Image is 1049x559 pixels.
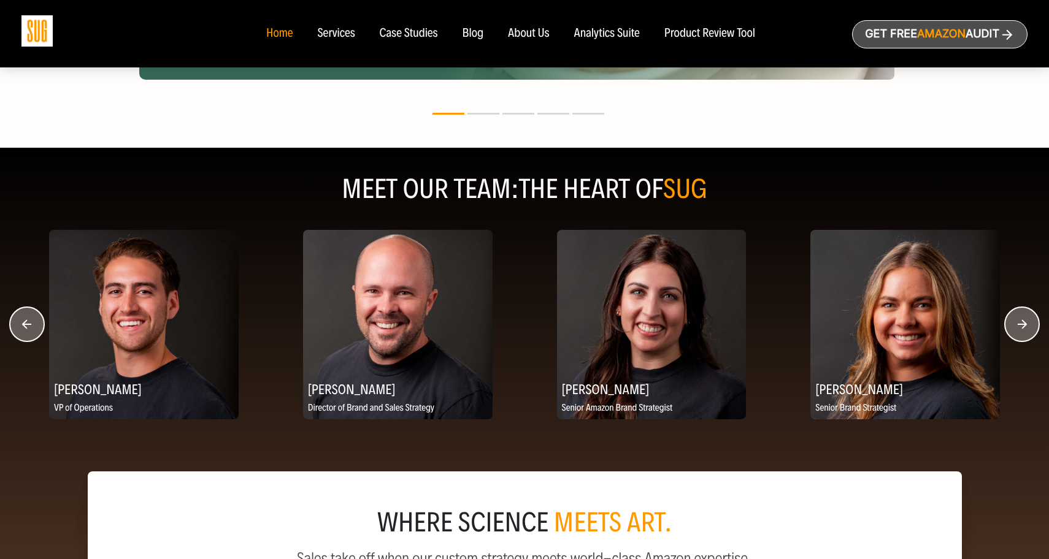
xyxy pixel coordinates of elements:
[664,27,755,40] a: Product Review Tool
[49,401,239,416] p: VP of Operations
[266,27,293,40] a: Home
[303,401,493,416] p: Director of Brand and Sales Strategy
[49,230,239,419] img: Marco Tejada, VP of Operations
[317,27,355,40] a: Services
[663,173,707,205] span: SUG
[557,401,747,416] p: Senior Amazon Brand Strategist
[554,506,672,539] span: meets art.
[574,27,640,40] a: Analytics Suite
[508,27,550,40] a: About Us
[917,28,966,40] span: Amazon
[810,377,1000,401] h2: [PERSON_NAME]
[810,401,1000,416] p: Senior Brand Strategist
[810,230,1000,419] img: Katie Ritterbush, Senior Brand Strategist
[117,511,932,535] div: where science
[49,377,239,401] h2: [PERSON_NAME]
[557,377,747,401] h2: [PERSON_NAME]
[463,27,484,40] a: Blog
[380,27,438,40] a: Case Studies
[852,20,1028,48] a: Get freeAmazonAudit
[303,230,493,419] img: Brett Vetter, Director of Brand and Sales Strategy
[557,230,747,419] img: Meridith Andrew, Senior Amazon Brand Strategist
[21,15,53,47] img: Sug
[303,377,493,401] h2: [PERSON_NAME]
